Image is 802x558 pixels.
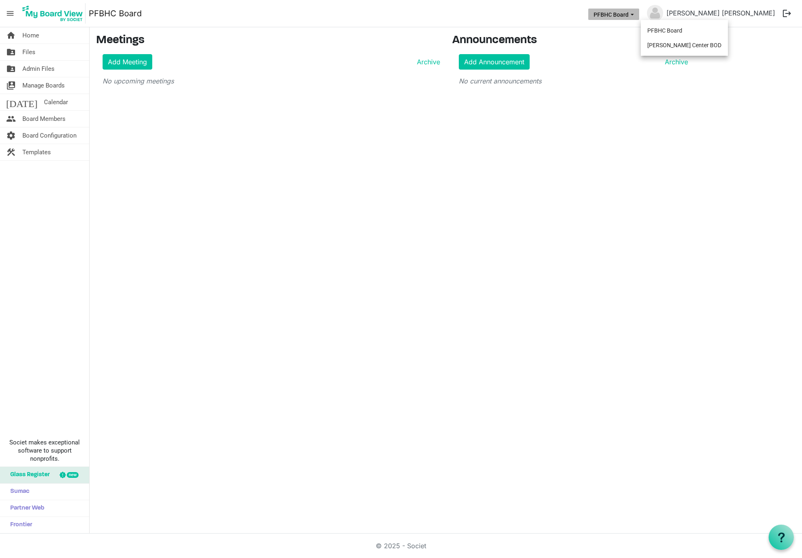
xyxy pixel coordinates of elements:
[6,500,44,516] span: Partner Web
[6,111,16,127] span: people
[22,44,35,60] span: Files
[663,5,778,21] a: [PERSON_NAME] [PERSON_NAME]
[2,6,18,21] span: menu
[96,34,440,48] h3: Meetings
[6,517,32,533] span: Frontier
[6,77,16,94] span: switch_account
[6,484,29,500] span: Sumac
[4,438,85,463] span: Societ makes exceptional software to support nonprofits.
[641,38,728,53] li: [PERSON_NAME] Center BOD
[588,9,639,20] button: PFBHC Board dropdownbutton
[6,44,16,60] span: folder_shared
[414,57,440,67] a: Archive
[22,127,77,144] span: Board Configuration
[6,144,16,160] span: construction
[22,111,66,127] span: Board Members
[6,127,16,144] span: settings
[103,76,440,86] p: No upcoming meetings
[22,77,65,94] span: Manage Boards
[20,3,85,24] img: My Board View Logo
[22,61,55,77] span: Admin Files
[20,3,89,24] a: My Board View Logo
[67,472,79,478] div: new
[459,76,688,86] p: No current announcements
[6,467,50,483] span: Glass Register
[6,27,16,44] span: home
[6,94,37,110] span: [DATE]
[89,5,142,22] a: PFBHC Board
[662,57,688,67] a: Archive
[44,94,68,110] span: Calendar
[452,34,695,48] h3: Announcements
[641,23,728,38] li: PFBHC Board
[778,5,795,22] button: logout
[103,54,152,70] a: Add Meeting
[647,5,663,21] img: no-profile-picture.svg
[22,27,39,44] span: Home
[376,542,426,550] a: © 2025 - Societ
[459,54,530,70] a: Add Announcement
[22,144,51,160] span: Templates
[6,61,16,77] span: folder_shared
